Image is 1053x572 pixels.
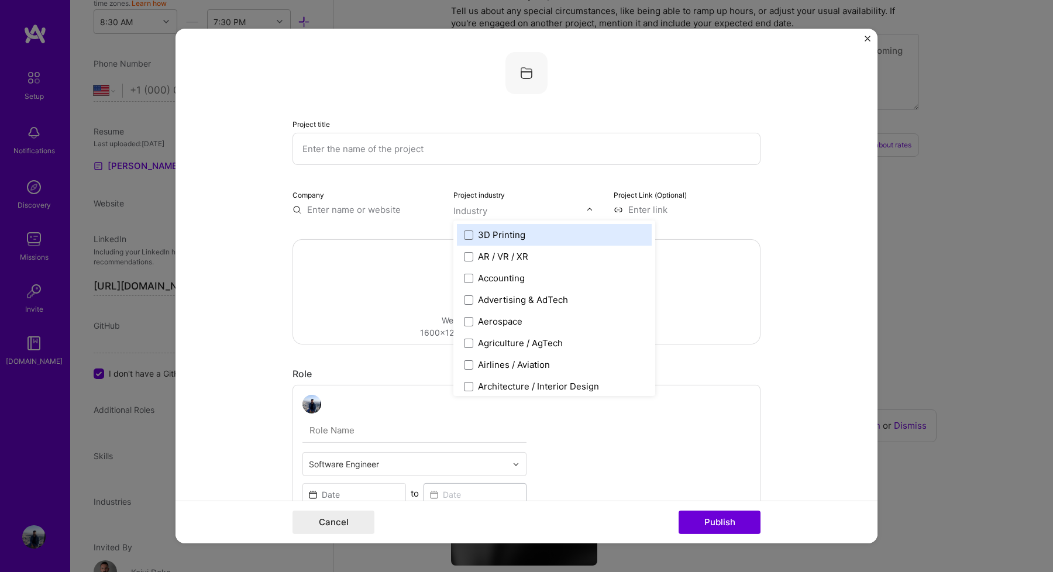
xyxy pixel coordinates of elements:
[478,229,525,241] div: 3D Printing
[865,36,870,48] button: Close
[420,314,633,326] div: We recommend uploading at least 4 images.
[453,205,487,217] div: Industry
[505,52,548,94] img: Company logo
[292,368,760,380] div: Role
[292,511,374,534] button: Cancel
[292,133,760,165] input: Enter the name of the project
[411,487,419,499] div: to
[478,315,522,328] div: Aerospace
[302,483,406,506] input: Date
[478,272,525,284] div: Accounting
[478,294,568,306] div: Advertising & AdTech
[302,418,526,443] input: Role Name
[292,120,330,129] label: Project title
[292,204,439,216] input: Enter name or website
[478,250,528,263] div: AR / VR / XR
[292,191,324,199] label: Company
[292,239,760,344] div: Drag and drop an image or Upload fileWe recommend uploading at least 4 images.1600x1200px or high...
[679,511,760,534] button: Publish
[614,191,687,199] label: Project Link (Optional)
[453,191,505,199] label: Project industry
[586,206,593,213] img: drop icon
[478,359,550,371] div: Airlines / Aviation
[512,460,519,467] img: drop icon
[478,380,599,392] div: Architecture / Interior Design
[420,326,633,339] div: 1600x1200px or higher recommended. Max 5MB each.
[424,483,527,506] input: Date
[614,204,760,216] input: Enter link
[478,337,563,349] div: Agriculture / AgTech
